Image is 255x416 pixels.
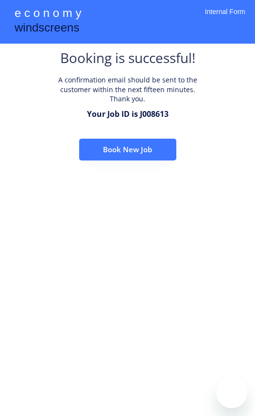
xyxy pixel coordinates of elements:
[60,48,195,70] div: Booking is successful!
[79,139,176,160] button: Book New Job
[216,377,247,408] iframe: Button to launch messaging window
[87,109,169,119] div: Your Job ID is J008613
[15,19,79,38] div: windscreens
[15,5,81,23] div: e c o n o m y
[55,75,201,104] div: A confirmation email should be sent to the customer within the next fifteen minutes. Thank you.
[205,7,245,29] div: Internal Form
